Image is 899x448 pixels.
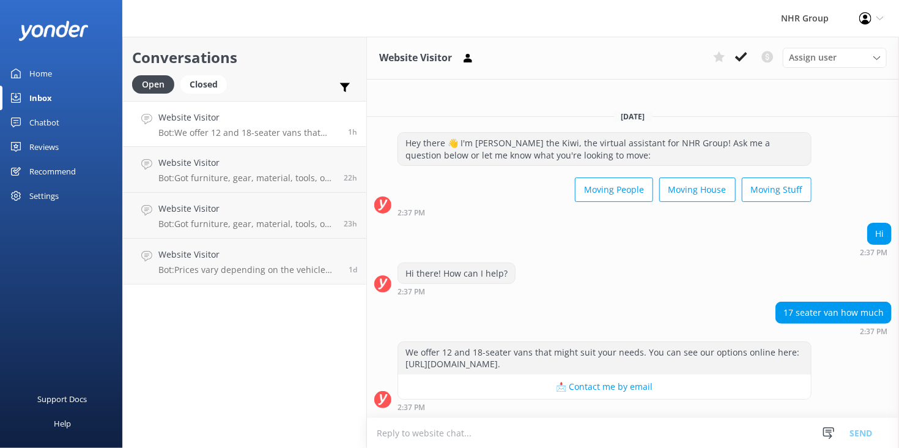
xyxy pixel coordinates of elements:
div: Chatbot [29,110,59,135]
div: Assign User [783,48,887,67]
div: Oct 04 2025 02:37pm (UTC +13:00) Pacific/Auckland [775,327,892,335]
span: Oct 03 2025 10:59am (UTC +13:00) Pacific/Auckland [349,264,357,275]
h4: Website Visitor [158,156,335,170]
a: Website VisitorBot:Got furniture, gear, material, tools, or freight to move? Take our quiz to fin... [123,193,366,239]
div: Reviews [29,135,59,159]
div: Hey there 👋 I'm [PERSON_NAME] the Kiwi, the virtual assistant for NHR Group! Ask me a question be... [398,133,811,165]
div: Hi [868,223,891,244]
h2: Conversations [132,46,357,69]
div: Settings [29,184,59,208]
div: Open [132,75,174,94]
strong: 2:37 PM [398,404,425,411]
p: Bot: We offer 12 and 18-seater vans that might suit your needs. You can see our options online he... [158,127,339,138]
strong: 2:37 PM [398,288,425,296]
div: Help [54,411,71,436]
a: Website VisitorBot:We offer 12 and 18-seater vans that might suit your needs. You can see our opt... [123,101,366,147]
strong: 2:37 PM [398,209,425,217]
div: Oct 04 2025 02:37pm (UTC +13:00) Pacific/Auckland [398,208,812,217]
strong: 2:37 PM [860,249,887,256]
span: [DATE] [614,111,653,122]
div: Oct 04 2025 02:37pm (UTC +13:00) Pacific/Auckland [398,287,516,296]
div: Inbox [29,86,52,110]
h4: Website Visitor [158,202,335,215]
div: Support Docs [38,387,87,411]
div: Closed [180,75,227,94]
span: Oct 04 2025 02:37pm (UTC +13:00) Pacific/Auckland [348,127,357,137]
div: Oct 04 2025 02:37pm (UTC +13:00) Pacific/Auckland [398,403,812,411]
p: Bot: Got furniture, gear, material, tools, or freight to move? Take our quiz to find the best veh... [158,218,335,230]
h4: Website Visitor [158,111,339,124]
div: Home [29,61,52,86]
h4: Website Visitor [158,248,339,261]
p: Bot: Prices vary depending on the vehicle type, location, and your specific rental needs. For the... [158,264,339,275]
div: Recommend [29,159,76,184]
a: Closed [180,77,233,91]
a: Website VisitorBot:Prices vary depending on the vehicle type, location, and your specific rental ... [123,239,366,285]
div: 17 seater van how much [776,302,891,323]
h3: Website Visitor [379,50,452,66]
div: We offer 12 and 18-seater vans that might suit your needs. You can see our options online here: [... [398,342,811,375]
a: Open [132,77,180,91]
span: Oct 03 2025 05:02pm (UTC +13:00) Pacific/Auckland [344,173,357,183]
div: Oct 04 2025 02:37pm (UTC +13:00) Pacific/Auckland [860,248,892,256]
p: Bot: Got furniture, gear, material, tools, or freight to move? Take our quiz to find the best veh... [158,173,335,184]
span: Oct 03 2025 04:33pm (UTC +13:00) Pacific/Auckland [344,218,357,229]
button: Moving Stuff [742,177,812,202]
strong: 2:37 PM [860,328,887,335]
button: Moving House [659,177,736,202]
button: 📩 Contact me by email [398,375,811,399]
button: Moving People [575,177,653,202]
img: yonder-white-logo.png [18,21,89,41]
span: Assign user [789,51,837,64]
div: Hi there! How can I help? [398,263,515,284]
a: Website VisitorBot:Got furniture, gear, material, tools, or freight to move? Take our quiz to fin... [123,147,366,193]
